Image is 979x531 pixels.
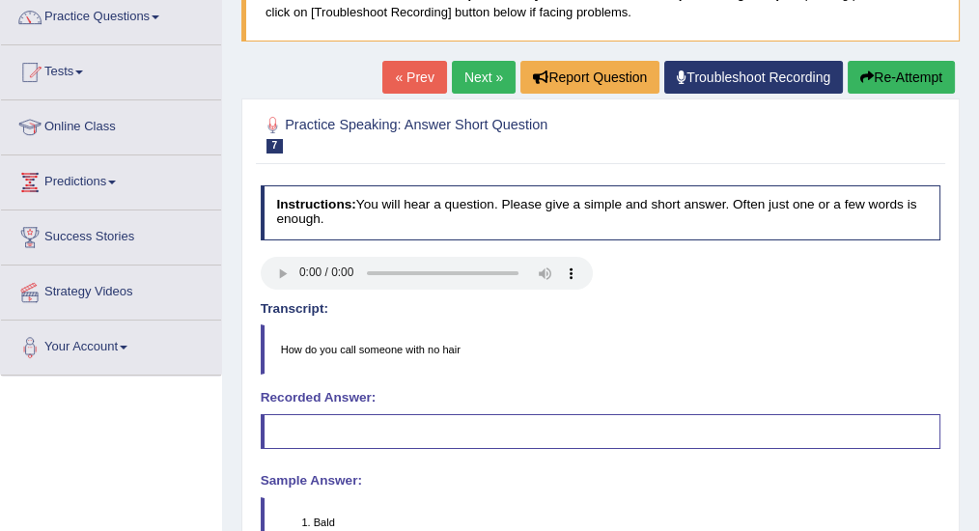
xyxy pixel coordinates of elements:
[1,45,221,94] a: Tests
[520,61,659,94] button: Report Question
[261,391,941,405] h4: Recorded Answer:
[261,185,941,240] h4: You will hear a question. Please give a simple and short answer. Often just one or a few words is...
[261,302,941,317] h4: Transcript:
[382,61,446,94] a: « Prev
[848,61,955,94] button: Re-Attempt
[314,515,940,530] li: Bald
[1,155,221,204] a: Predictions
[452,61,516,94] a: Next »
[261,324,941,375] blockquote: How do you call someone with no hair
[1,210,221,259] a: Success Stories
[261,113,683,154] h2: Practice Speaking: Answer Short Question
[664,61,843,94] a: Troubleshoot Recording
[1,321,221,369] a: Your Account
[1,100,221,149] a: Online Class
[1,265,221,314] a: Strategy Videos
[261,474,941,489] h4: Sample Answer:
[276,197,355,211] b: Instructions:
[266,139,284,154] span: 7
